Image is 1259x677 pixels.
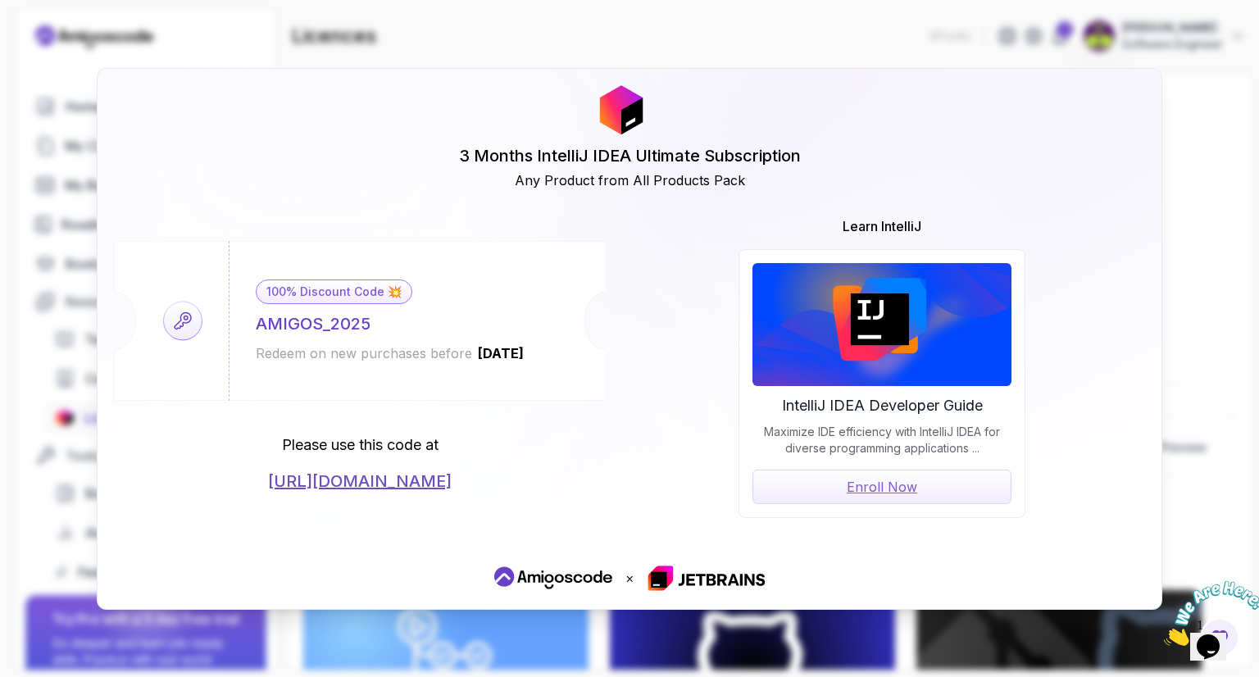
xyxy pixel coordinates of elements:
div: 100% Discount Code 💥 [256,279,412,304]
p: Please use this code at [282,434,439,457]
iframe: chat widget [1157,575,1259,652]
span: [DATE] [476,345,525,361]
h1: Learn IntelliJ [739,216,1025,236]
span: 1 [7,7,13,20]
div: Redeem on new purchases before [256,343,525,363]
img: Chat attention grabber [7,7,108,71]
img: JetBrains Logo [752,263,1011,386]
p: Maximize IDE efficiency with IntelliJ IDEA for diverse programming applications ... [752,424,1011,457]
h1: 3 Months IntelliJ IDEA Ultimate Subscription [459,144,801,167]
p: × [625,568,634,588]
h2: Any Product from All Products Pack [515,170,745,190]
div: AMIGOS_2025 [256,312,370,335]
h2: IntelliJ IDEA Developer Guide [752,394,1011,417]
img: JetBrains Logo [597,85,646,134]
a: [URL][DOMAIN_NAME] [268,470,452,493]
a: Enroll Now [752,470,1011,504]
